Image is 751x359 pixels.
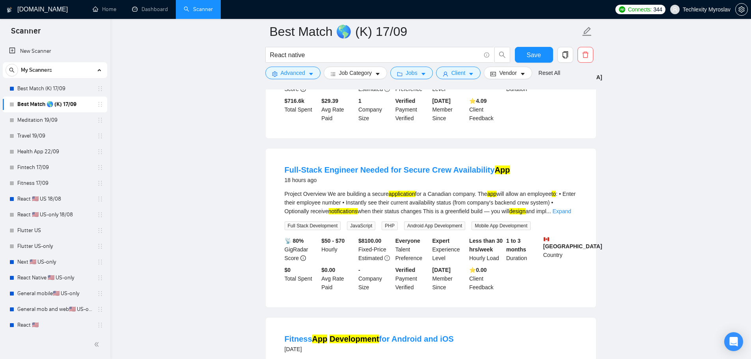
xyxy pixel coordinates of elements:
[328,208,358,214] mark: notifications
[468,236,505,262] div: Hourly Load
[285,221,341,230] span: Full Stack Development
[132,6,168,13] a: dashboardDashboard
[17,270,92,286] a: React Native 🇺🇸 US-only
[515,47,553,63] button: Save
[285,175,510,185] div: 18 hours ago
[724,332,743,351] div: Open Intercom Messenger
[395,98,416,104] b: Verified
[542,236,579,262] div: Country
[384,255,390,261] span: exclamation-circle
[3,43,107,59] li: New Scanner
[17,81,92,97] a: Best Match (K) 17/09
[357,236,394,262] div: Fixed-Price
[397,71,403,77] span: folder
[283,97,320,123] div: Total Spent
[17,301,92,317] a: General mob and web🇺🇸 US-only - to be done
[468,97,505,123] div: Client Feedback
[653,5,662,14] span: 344
[484,52,489,58] span: info-circle
[436,67,481,79] button: userClientcaret-down
[320,266,357,292] div: Avg Rate Paid
[339,69,372,77] span: Job Category
[468,266,505,292] div: Client Feedback
[97,227,103,234] span: holder
[539,69,560,77] a: Reset All
[451,69,466,77] span: Client
[389,191,415,197] mark: application
[505,236,542,262] div: Duration
[494,47,510,63] button: search
[17,112,92,128] a: Meditation 19/09
[97,101,103,108] span: holder
[312,335,328,343] mark: App
[97,322,103,328] span: holder
[527,50,541,60] span: Save
[395,238,420,244] b: Everyone
[735,6,748,13] a: setting
[469,267,486,273] b: ⭐️ 0.00
[285,344,454,354] div: [DATE]
[7,4,12,16] img: logo
[17,223,92,238] a: Flutter US
[558,51,573,58] span: copy
[578,47,593,63] button: delete
[431,97,468,123] div: Member Since
[471,221,530,230] span: Mobile App Development
[21,62,52,78] span: My Scanners
[17,160,92,175] a: Fintech 17/09
[395,267,416,273] b: Verified
[300,255,306,261] span: info-circle
[394,236,431,262] div: Talent Preference
[17,191,92,207] a: React 🇺🇸 US 18/08
[358,238,381,244] b: $ 8100.00
[443,71,448,77] span: user
[17,286,92,301] a: General mobile🇺🇸 US-only
[97,196,103,202] span: holder
[321,98,338,104] b: $29.39
[469,238,503,253] b: Less than 30 hrs/week
[582,26,592,37] span: edit
[265,67,321,79] button: settingAdvancedcaret-down
[17,317,92,333] a: React 🇺🇸
[97,290,103,297] span: holder
[432,267,451,273] b: [DATE]
[546,208,551,214] span: ...
[553,208,571,214] a: Expand
[495,166,510,174] mark: App
[578,51,593,58] span: delete
[283,266,320,292] div: Total Spent
[432,98,451,104] b: [DATE]
[358,255,383,261] span: Estimated
[9,43,101,59] a: New Scanner
[469,98,486,104] b: ⭐️ 4.09
[93,6,116,13] a: homeHome
[390,67,433,79] button: folderJobscaret-down
[509,208,526,214] mark: design
[17,207,92,223] a: React 🇺🇸 US-only 18/08
[97,149,103,155] span: holder
[406,69,417,77] span: Jobs
[557,47,573,63] button: copy
[490,71,496,77] span: idcard
[736,6,747,13] span: setting
[6,67,18,73] span: search
[270,22,580,41] input: Scanner name...
[357,266,394,292] div: Company Size
[285,190,577,216] div: Project Overview We are building a secure for a Canadian company. The will allow an employee : • ...
[97,133,103,139] span: holder
[270,50,481,60] input: Search Freelance Jobs...
[17,254,92,270] a: Next 🇺🇸 US-only
[285,98,305,104] b: $ 716.6k
[308,71,314,77] span: caret-down
[672,7,678,12] span: user
[484,67,532,79] button: idcardVendorcaret-down
[5,25,47,42] span: Scanner
[468,71,474,77] span: caret-down
[330,335,379,343] mark: Development
[520,71,526,77] span: caret-down
[97,243,103,249] span: holder
[619,6,625,13] img: upwork-logo.png
[321,267,335,273] b: $0.00
[543,236,602,249] b: [GEOGRAPHIC_DATA]
[495,51,510,58] span: search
